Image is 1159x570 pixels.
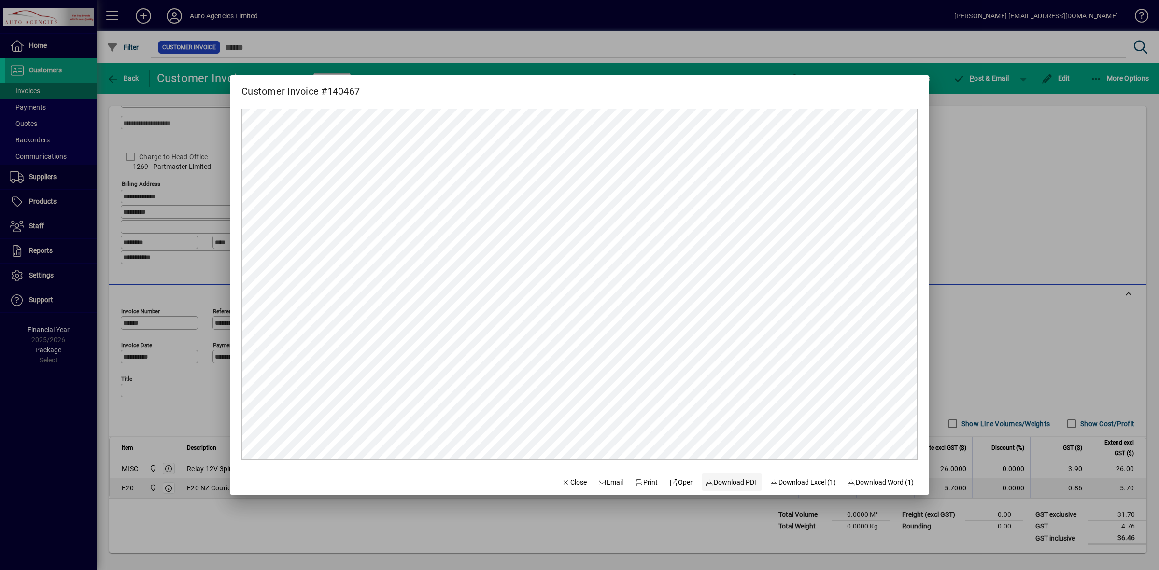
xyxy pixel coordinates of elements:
[702,473,763,491] a: Download PDF
[665,473,698,491] a: Open
[562,477,587,487] span: Close
[230,75,371,99] h2: Customer Invoice #140467
[770,477,836,487] span: Download Excel (1)
[669,477,694,487] span: Open
[706,477,759,487] span: Download PDF
[844,473,918,491] button: Download Word (1)
[631,473,662,491] button: Print
[766,473,840,491] button: Download Excel (1)
[635,477,658,487] span: Print
[848,477,914,487] span: Download Word (1)
[598,477,623,487] span: Email
[594,473,627,491] button: Email
[558,473,591,491] button: Close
